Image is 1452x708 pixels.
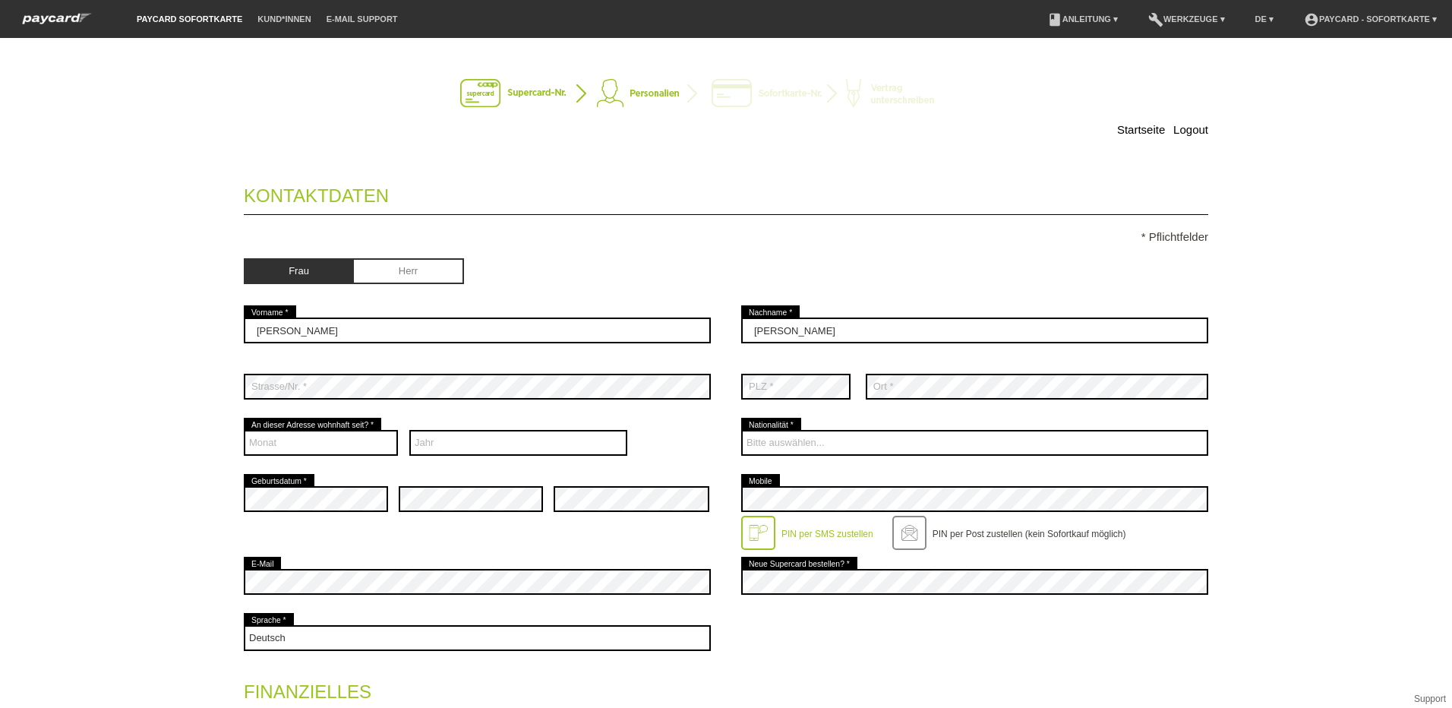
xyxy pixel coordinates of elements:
[244,230,1208,243] p: * Pflichtfelder
[1414,694,1446,704] a: Support
[250,14,318,24] a: Kund*innen
[15,11,99,27] img: paycard Sofortkarte
[1248,14,1281,24] a: DE ▾
[319,14,406,24] a: E-Mail Support
[1173,123,1208,136] a: Logout
[1040,14,1125,24] a: bookAnleitung ▾
[1141,14,1233,24] a: buildWerkzeuge ▾
[129,14,250,24] a: paycard Sofortkarte
[933,529,1126,539] label: PIN per Post zustellen (kein Sofortkauf möglich)
[244,170,1208,215] legend: Kontaktdaten
[1047,12,1062,27] i: book
[1304,12,1319,27] i: account_circle
[1148,12,1163,27] i: build
[1117,123,1165,136] a: Startseite
[781,529,873,539] label: PIN per SMS zustellen
[1296,14,1444,24] a: account_circlepaycard - Sofortkarte ▾
[15,17,99,29] a: paycard Sofortkarte
[460,79,992,109] img: instantcard-v2-de-2.png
